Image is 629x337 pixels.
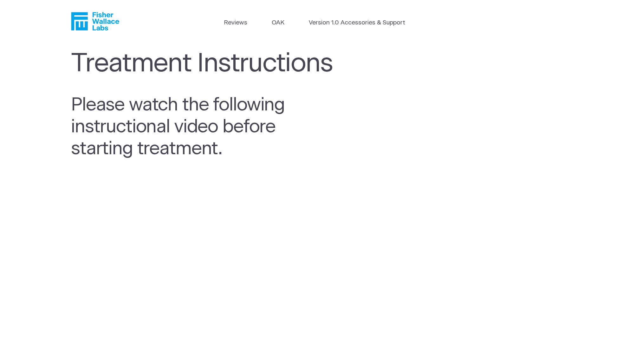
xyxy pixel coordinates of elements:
[272,18,284,28] a: OAK
[309,18,405,28] a: Version 1.0 Accessories & Support
[71,94,306,160] h2: Please watch the following instructional video before starting treatment.
[71,12,119,30] a: Fisher Wallace
[224,18,247,28] a: Reviews
[71,49,345,79] h1: Treatment Instructions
